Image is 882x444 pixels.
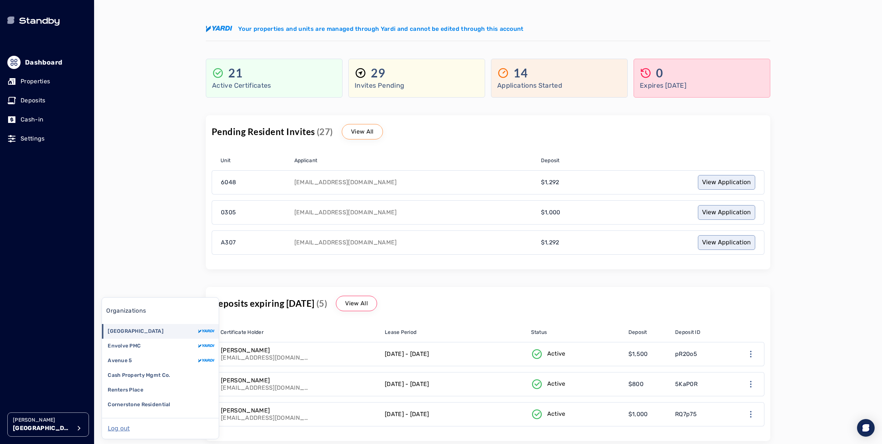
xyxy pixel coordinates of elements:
p: Active [547,379,566,388]
span: Deposit [628,329,647,336]
a: Settings [7,131,87,147]
p: [EMAIL_ADDRESS][DOMAIN_NAME] [221,414,309,422]
button: [PERSON_NAME][GEOGRAPHIC_DATA] [7,412,89,437]
p: Active [547,349,566,358]
p: A307 [221,238,236,247]
a: $1,500 [624,342,671,366]
p: [GEOGRAPHIC_DATA] [13,424,72,433]
span: Unit [220,157,230,164]
p: Deposits expiring [DATE] [212,298,327,309]
p: [EMAIL_ADDRESS][DOMAIN_NAME] [294,210,397,215]
p: 0 [656,66,663,80]
a: View Application [698,205,755,220]
a: [PERSON_NAME][EMAIL_ADDRESS][DOMAIN_NAME] [212,342,380,366]
img: yardi [198,330,214,334]
p: Active Certificates [212,80,336,91]
p: $1,000 [628,410,648,419]
p: [EMAIL_ADDRESS][DOMAIN_NAME] [221,384,309,392]
p: [EMAIL_ADDRESS][DOMAIN_NAME] [294,179,397,185]
p: 0305 [221,208,236,217]
span: Applicant [294,157,318,164]
p: Dashboard [25,57,62,68]
img: yardi [206,26,232,32]
a: $1,000 [624,403,671,426]
p: [PERSON_NAME] [221,377,309,384]
a: Deposits [7,92,87,109]
p: pR20o5 [675,350,697,359]
a: $800 [624,372,671,396]
p: [DATE] - [DATE] [385,410,429,419]
p: 21 [228,66,243,80]
p: 6048 [221,178,236,187]
p: Deposits [21,96,46,105]
a: [DATE] - [DATE] [380,403,527,426]
p: Organizations [106,306,146,315]
p: 5KaP0R [675,380,698,389]
a: [DATE] - [DATE] [380,342,527,366]
p: Your properties and units are managed through Yardi and cannot be edited through this account [238,25,524,33]
p: Invites Pending [355,80,479,91]
a: Cash-in [7,112,87,128]
a: Properties [7,73,87,90]
a: Active [527,403,624,426]
p: Cash Property Mgmt Co. [108,372,170,379]
a: View Application [698,235,755,250]
a: Active [527,342,624,366]
p: $800 [628,380,643,389]
p: [DATE] - [DATE] [385,380,429,389]
p: [PERSON_NAME] [221,347,309,354]
span: Deposit [541,157,560,164]
p: $1,000 [541,208,560,217]
p: Pending Resident Invites [212,126,333,138]
div: Open Intercom Messenger [857,419,875,437]
p: Expires [DATE] [640,80,764,91]
p: 29 [371,66,385,80]
a: Active [527,372,624,396]
p: Active [547,410,566,418]
a: [PERSON_NAME][EMAIL_ADDRESS][DOMAIN_NAME] [212,372,380,396]
a: [PERSON_NAME][EMAIL_ADDRESS][DOMAIN_NAME] [212,403,380,426]
a: [DATE] - [DATE] [380,372,527,396]
p: Cash-in [21,115,43,124]
a: View Application [698,175,755,190]
span: Status [531,329,547,336]
span: (27) [317,126,333,137]
img: yardi [198,359,214,363]
img: yardi [198,344,214,348]
p: Settings [21,134,45,143]
span: Deposit ID [675,329,700,336]
p: Renters Place [108,386,143,394]
p: Avenue 5 [108,357,132,364]
p: View All [345,299,368,308]
button: Log out [108,424,130,433]
p: [PERSON_NAME] [13,416,72,424]
a: RQ7p75 [671,403,727,426]
p: [EMAIL_ADDRESS][DOMAIN_NAME] [221,354,309,361]
a: Dashboard [7,54,87,70]
a: View All [336,296,377,311]
span: Certificate Holder [220,329,263,336]
span: (5) [316,298,327,309]
a: pR20o5 [671,342,727,366]
span: Lease Period [385,329,416,336]
p: Properties [21,77,50,86]
p: Applications Started [497,80,621,91]
p: $1,292 [541,238,559,247]
p: View All [351,127,374,136]
p: Envolve PMC [108,342,141,350]
a: 5KaP0R [671,372,727,396]
p: [PERSON_NAME] [221,407,309,414]
p: $1,500 [628,350,648,359]
p: 14 [513,66,528,80]
p: [DATE] - [DATE] [385,350,429,359]
p: $1,292 [541,178,559,187]
p: [GEOGRAPHIC_DATA] [108,328,164,335]
p: [EMAIL_ADDRESS][DOMAIN_NAME] [294,240,397,245]
p: Cornerstone Residential [108,401,170,408]
a: View All [342,124,383,139]
p: RQ7p75 [675,410,697,419]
